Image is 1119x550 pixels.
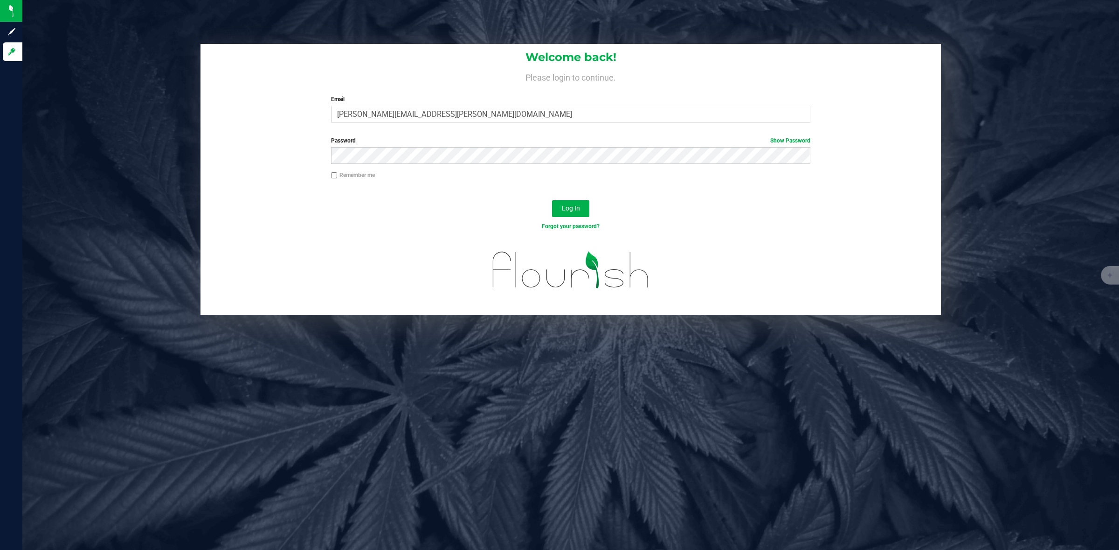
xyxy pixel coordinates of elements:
img: flourish_logo.svg [478,240,663,300]
inline-svg: Sign up [7,27,16,36]
label: Remember me [331,171,375,179]
h1: Welcome back! [200,51,941,63]
a: Show Password [770,137,810,144]
inline-svg: Log in [7,47,16,56]
label: Email [331,95,811,103]
span: Log In [562,204,580,212]
h4: Please login to continue. [200,71,941,82]
button: Log In [552,200,589,217]
input: Remember me [331,172,338,179]
span: Password [331,137,356,144]
a: Forgot your password? [542,223,600,230]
